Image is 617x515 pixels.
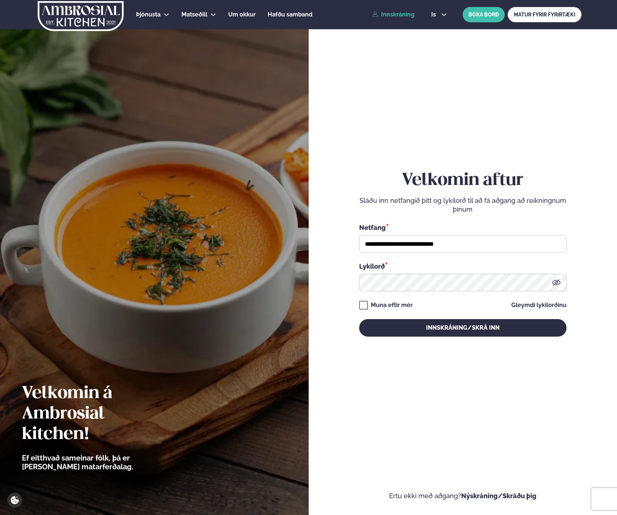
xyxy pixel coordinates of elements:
a: Þjónusta [136,10,161,19]
a: Gleymdi lykilorðinu [511,302,567,308]
span: Matseðill [181,11,207,18]
a: Cookie settings [7,493,22,508]
p: Ef eitthvað sameinar fólk, þá er [PERSON_NAME] matarferðalag. [22,454,174,471]
div: Netfang [359,223,567,232]
p: Sláðu inn netfangið þitt og lykilorð til að fá aðgang að reikningnum þínum [359,196,567,214]
a: Matseðill [181,10,207,19]
a: Hafðu samband [268,10,312,19]
a: MATUR FYRIR FYRIRTÆKI [508,7,582,22]
button: BÓKA BORÐ [463,7,505,22]
span: Þjónusta [136,11,161,18]
span: is [431,12,438,18]
a: Um okkur [228,10,256,19]
span: Hafðu samband [268,11,312,18]
h2: Velkomin á Ambrosial kitchen! [22,383,174,445]
img: logo [37,1,124,31]
h2: Velkomin aftur [359,170,567,191]
div: Lykilorð [359,261,567,271]
button: is [425,12,453,18]
p: Ertu ekki með aðgang? [331,492,595,500]
span: Um okkur [228,11,256,18]
button: Innskráning/Skrá inn [359,319,567,337]
a: Innskráning [372,11,414,18]
a: Nýskráning/Skráðu þig [461,492,537,500]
